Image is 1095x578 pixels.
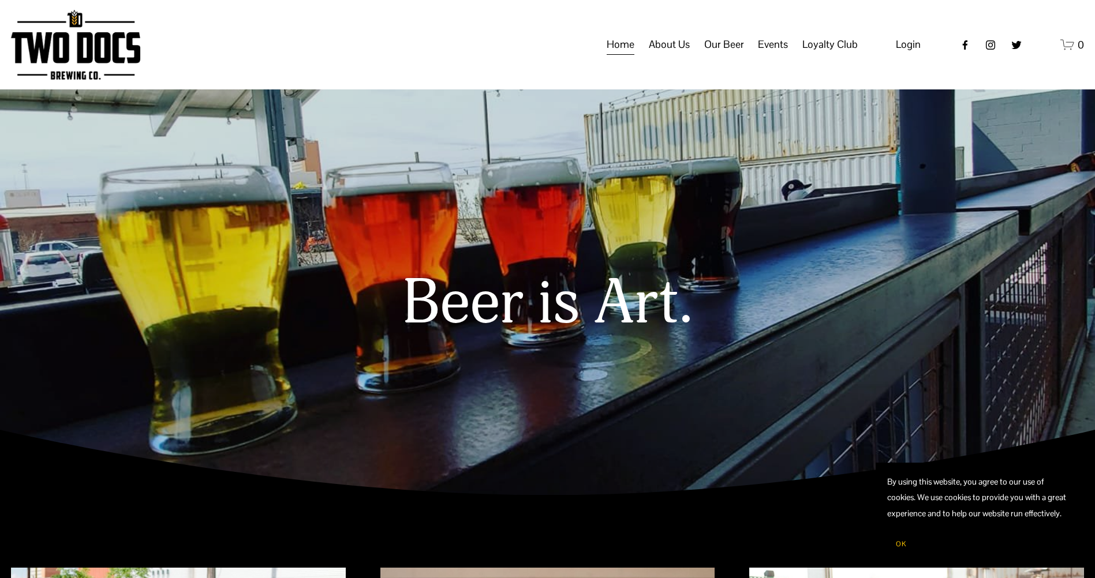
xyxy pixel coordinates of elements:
a: Facebook [959,39,971,51]
button: OK [887,533,915,555]
span: 0 [1078,38,1084,51]
a: folder dropdown [649,34,690,56]
a: instagram-unauth [985,39,996,51]
a: folder dropdown [758,34,788,56]
span: About Us [649,35,690,54]
a: folder dropdown [802,34,858,56]
span: Events [758,35,788,54]
a: twitter-unauth [1011,39,1022,51]
span: Login [896,37,921,51]
p: By using this website, you agree to our use of cookies. We use cookies to provide you with a grea... [887,474,1072,521]
a: 0 items in cart [1060,37,1084,52]
img: Two Docs Brewing Co. [11,10,140,80]
a: Home [607,34,634,56]
span: Our Beer [704,35,744,54]
a: folder dropdown [704,34,744,56]
a: Login [896,35,921,54]
h1: Beer is Art. [144,269,952,339]
span: Loyalty Club [802,35,858,54]
span: OK [896,539,906,549]
section: Cookie banner [876,463,1083,566]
